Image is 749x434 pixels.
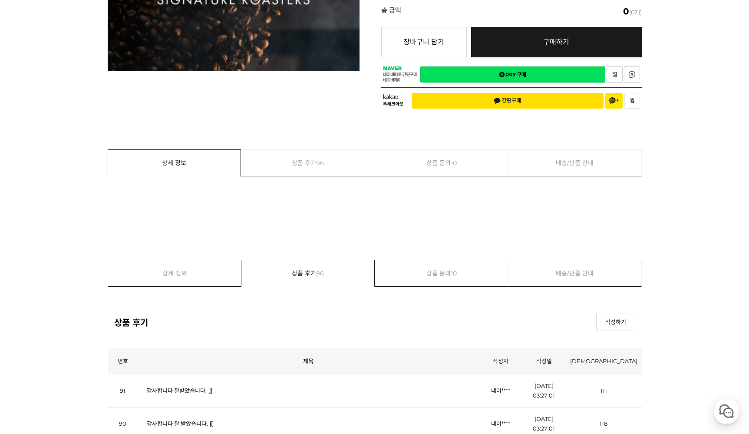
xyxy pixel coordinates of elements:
[479,348,522,374] th: 작성자
[522,348,566,374] th: 작성일
[375,150,508,176] a: 상품 문의10
[543,38,569,46] span: 구매하기
[79,289,90,296] span: 대화
[57,275,112,297] a: 대화
[108,374,138,407] td: 91
[566,348,642,374] th: [DEMOGRAPHIC_DATA]
[566,374,642,407] td: 111
[508,260,641,286] a: 배송/반품 안내
[381,7,401,16] strong: 총 금액
[3,275,57,297] a: 홈
[241,150,375,176] a: 상품 후기96
[471,27,642,57] a: 구매하기
[522,374,566,407] td: [DATE] 03:27:01
[494,97,521,104] span: 간편구매
[209,421,214,427] img: 파일첨부
[412,93,604,109] button: 간편구매
[607,66,623,83] a: 새창
[624,93,640,109] button: 찜
[108,150,241,176] a: 상세 정보
[208,388,213,394] img: 파일첨부
[134,288,145,295] span: 설정
[451,260,457,286] span: 10
[108,348,138,374] th: 번호
[508,150,641,176] a: 배송/반품 안내
[112,275,167,297] a: 설정
[381,27,467,57] button: 장바구니 담기
[316,260,324,286] span: 96
[609,97,619,104] span: 채널 추가
[623,6,629,17] em: 0
[316,150,324,176] span: 96
[605,93,623,109] button: 채널 추가
[375,260,508,286] a: 상품 문의10
[623,7,642,16] span: (0개)
[596,314,635,331] a: 작성하기
[114,316,148,328] h2: 상품 후기
[138,348,479,374] th: 제목
[27,288,33,295] span: 홈
[147,420,208,427] a: 감사합니다 잘 받았습니다.
[451,150,457,176] span: 10
[383,94,405,107] span: 카카오 톡체크아웃
[624,66,640,83] a: 새창
[108,260,241,286] a: 상세 정보
[241,260,374,286] a: 상품 후기96
[420,66,605,83] a: 새창
[630,98,634,104] span: 찜
[147,387,207,394] a: 감사합니다 잘받았습니다.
